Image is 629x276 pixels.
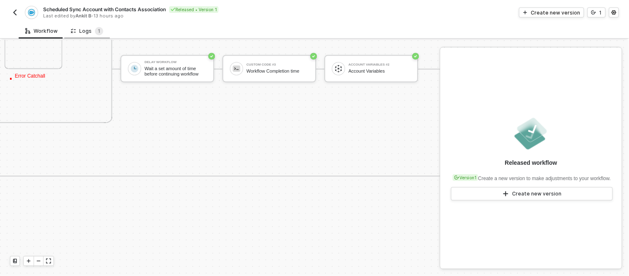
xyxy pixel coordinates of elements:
[209,53,215,59] span: icon-success-page
[28,9,35,16] img: integration-icon
[46,259,51,264] span: icon-expand
[311,53,317,59] span: icon-success-page
[131,65,138,72] img: icon
[43,6,166,13] span: Scheduled Sync Account with Contacts Association
[454,175,459,180] span: icon-versioning
[10,7,20,17] button: back
[36,259,41,264] span: icon-minus
[523,10,528,15] span: icon-play
[451,170,611,182] div: Create a new version to make adjustments to your workflow.
[9,72,58,91] div: Error Catchall
[247,68,309,74] div: Workflow Completion time
[95,27,103,35] sup: 1
[335,65,342,72] img: icon
[612,10,617,15] span: icon-settings
[503,191,509,197] span: icon-play
[453,174,478,181] div: Version 1
[588,7,606,17] button: 1
[451,187,613,200] button: Create new version
[43,13,314,19] div: Last edited by - 13 hours ago
[512,191,562,197] div: Create new version
[247,63,309,66] div: Custom Code #3
[519,7,584,17] button: Create new version
[25,28,58,34] div: Workflow
[600,9,602,16] div: 1
[145,66,207,76] div: Wait a set amount of time before continuing workflow
[26,259,31,264] span: icon-play
[98,28,100,34] span: 1
[75,13,91,19] span: Ankit B
[145,61,207,64] div: Delay Workflow
[12,9,18,16] img: back
[233,65,240,72] img: icon
[531,9,580,16] div: Create new version
[505,159,557,167] div: Released workflow
[349,63,411,66] div: Account Variables #2
[513,115,549,152] img: released.png
[349,68,411,74] div: Account Variables
[591,10,596,15] span: icon-versioning
[413,53,419,59] span: icon-success-page
[71,27,103,35] div: Logs
[169,6,219,13] div: Released • Version 1
[9,65,13,91] span: ·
